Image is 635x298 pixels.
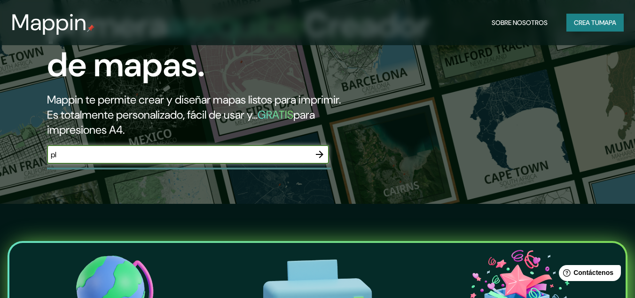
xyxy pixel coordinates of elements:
[258,107,293,122] font: GRATIS
[566,14,624,32] button: Crea tumapa
[488,14,551,32] button: Sobre nosotros
[11,8,87,37] font: Mappin
[47,92,341,107] font: Mappin te permite crear y diseñar mapas listos para imprimir.
[599,18,616,27] font: mapa
[492,18,548,27] font: Sobre nosotros
[551,261,625,288] iframe: Lanzador de widgets de ayuda
[47,107,315,137] font: para impresiones A4.
[47,149,310,160] input: Elige tu lugar favorito
[87,24,94,32] img: pin de mapeo
[574,18,599,27] font: Crea tu
[47,107,258,122] font: Es totalmente personalizado, fácil de usar y...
